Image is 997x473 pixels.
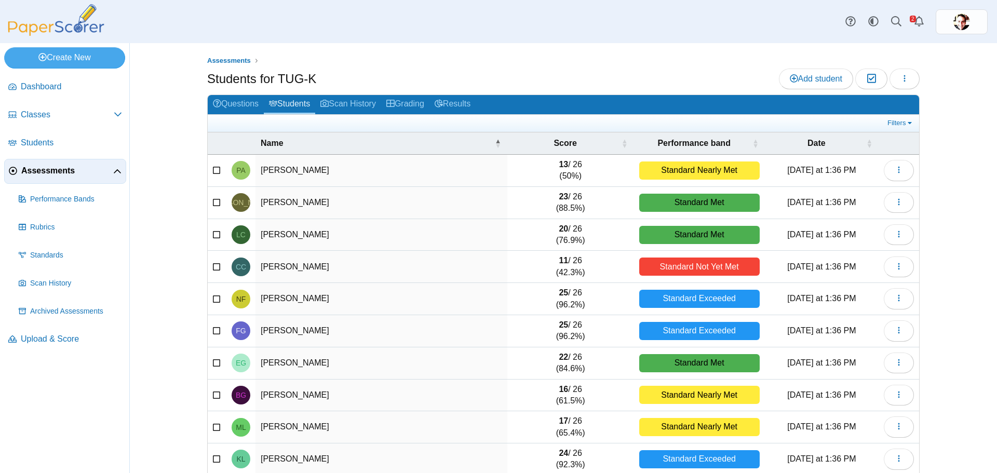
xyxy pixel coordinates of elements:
[639,290,760,308] div: Standard Exceeded
[559,320,568,329] b: 25
[639,418,760,436] div: Standard Nearly Met
[787,454,856,463] time: Aug 28, 2025 at 1:36 PM
[507,347,634,380] td: / 26 (84.6%)
[236,167,246,174] span: Peter Abramov
[21,165,113,177] span: Assessments
[639,194,760,212] div: Standard Met
[30,222,122,233] span: Rubrics
[236,424,246,431] span: Maxwell Lassoff
[4,4,108,36] img: PaperScorer
[255,380,507,412] td: [PERSON_NAME]
[255,347,507,380] td: [PERSON_NAME]
[261,139,284,147] span: Name
[236,263,246,271] span: Chloe Caterson
[15,187,126,212] a: Performance Bands
[559,288,568,297] b: 25
[639,354,760,372] div: Standard Met
[236,391,246,399] span: Benjamin Goldvasser
[4,29,108,37] a: PaperScorer
[779,69,853,89] a: Add student
[559,385,568,394] b: 16
[15,299,126,324] a: Archived Assessments
[639,161,760,180] div: Standard Nearly Met
[936,9,988,34] a: ps.1TMz155yTUve2V4S
[787,358,856,367] time: Aug 28, 2025 at 1:36 PM
[866,132,872,154] span: Date : Activate to sort
[790,74,842,83] span: Add student
[4,103,126,128] a: Classes
[787,326,856,335] time: Aug 28, 2025 at 1:36 PM
[507,187,634,219] td: / 26 (88.5%)
[264,95,315,114] a: Students
[255,187,507,219] td: [PERSON_NAME]
[787,422,856,431] time: Aug 28, 2025 at 1:36 PM
[554,139,576,147] span: Score
[507,315,634,347] td: / 26 (96.2%)
[495,132,501,154] span: Name : Activate to invert sorting
[21,81,122,92] span: Dashboard
[255,251,507,283] td: [PERSON_NAME]
[4,327,126,352] a: Upload & Score
[236,231,246,238] span: Lucas Casagrande
[15,271,126,296] a: Scan History
[507,219,634,251] td: / 26 (76.9%)
[559,224,568,233] b: 20
[236,359,246,367] span: Elijah Ginzburg
[208,95,264,114] a: Questions
[622,132,628,154] span: Score : Activate to sort
[255,411,507,443] td: [PERSON_NAME]
[255,283,507,315] td: [PERSON_NAME]
[21,137,122,148] span: Students
[30,306,122,317] span: Archived Assessments
[207,57,251,64] span: Assessments
[559,416,568,425] b: 17
[207,70,316,88] h1: Students for TUG-K
[236,327,246,334] span: Felix Garriepy
[639,258,760,276] div: Standard Not Yet Met
[255,315,507,347] td: [PERSON_NAME]
[559,449,568,457] b: 24
[953,13,970,30] span: Peter Erbland
[315,95,381,114] a: Scan History
[30,278,122,289] span: Scan History
[4,131,126,156] a: Students
[205,55,253,67] a: Assessments
[787,294,856,303] time: Aug 28, 2025 at 1:36 PM
[21,333,122,345] span: Upload & Score
[255,219,507,251] td: [PERSON_NAME]
[559,160,568,169] b: 13
[4,159,126,184] a: Assessments
[236,295,246,303] span: Nicholas Fernandes
[787,390,856,399] time: Aug 28, 2025 at 1:36 PM
[752,132,759,154] span: Performance band : Activate to sort
[15,243,126,268] a: Standards
[885,118,917,128] a: Filters
[507,411,634,443] td: / 26 (65.4%)
[4,47,125,68] a: Create New
[787,262,856,271] time: Aug 28, 2025 at 1:36 PM
[21,109,114,120] span: Classes
[429,95,476,114] a: Results
[787,198,856,207] time: Aug 28, 2025 at 1:36 PM
[657,139,730,147] span: Performance band
[639,386,760,404] div: Standard Nearly Met
[381,95,429,114] a: Grading
[211,199,271,206] span: Justin Assarian
[15,215,126,240] a: Rubrics
[639,322,760,340] div: Standard Exceeded
[639,226,760,244] div: Standard Met
[787,166,856,174] time: Aug 28, 2025 at 1:36 PM
[559,256,568,265] b: 11
[639,450,760,468] div: Standard Exceeded
[507,251,634,283] td: / 26 (42.3%)
[559,192,568,201] b: 23
[908,10,931,33] a: Alerts
[559,353,568,361] b: 22
[255,155,507,187] td: [PERSON_NAME]
[4,75,126,100] a: Dashboard
[807,139,826,147] span: Date
[507,155,634,187] td: / 26 (50%)
[507,283,634,315] td: / 26 (96.2%)
[30,250,122,261] span: Standards
[953,13,970,30] img: ps.1TMz155yTUve2V4S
